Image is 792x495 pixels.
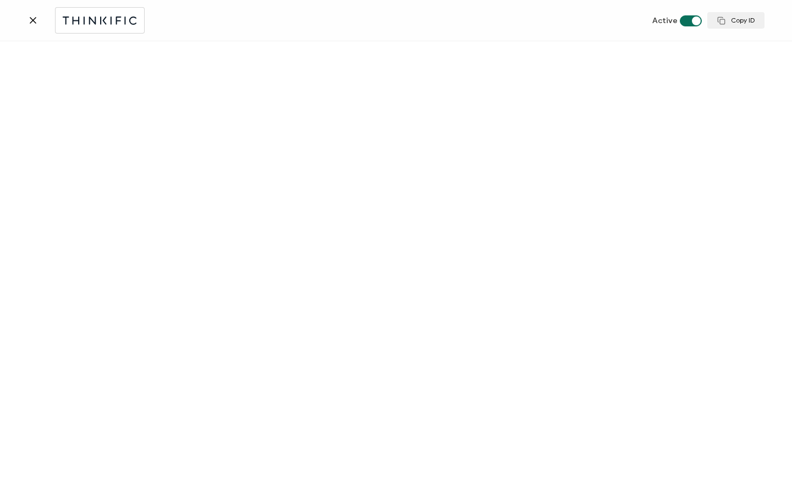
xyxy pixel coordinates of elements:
span: Copy ID [717,16,755,25]
button: Copy ID [707,12,765,29]
span: Active [652,16,678,25]
iframe: Chat Widget [737,442,792,495]
img: thinkific.svg [61,14,139,28]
